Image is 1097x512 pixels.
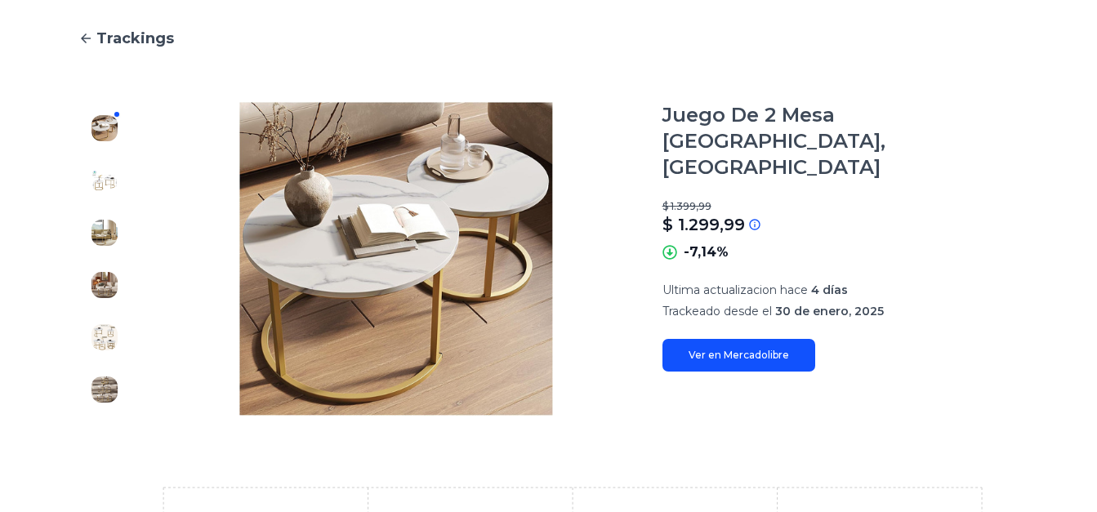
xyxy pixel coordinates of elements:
[91,376,118,403] img: Juego De 2 Mesa De Centro Para Sala, Mesa De Centro Redonda
[662,304,772,318] span: Trackeado desde el
[91,167,118,194] img: Juego De 2 Mesa De Centro Para Sala, Mesa De Centro Redonda
[775,304,884,318] span: 30 de enero, 2025
[91,220,118,246] img: Juego De 2 Mesa De Centro Para Sala, Mesa De Centro Redonda
[91,324,118,350] img: Juego De 2 Mesa De Centro Para Sala, Mesa De Centro Redonda
[662,102,1019,180] h1: Juego De 2 Mesa [GEOGRAPHIC_DATA], [GEOGRAPHIC_DATA]
[91,272,118,298] img: Juego De 2 Mesa De Centro Para Sala, Mesa De Centro Redonda
[811,283,848,297] span: 4 días
[96,27,174,50] span: Trackings
[91,115,118,141] img: Juego De 2 Mesa De Centro Para Sala, Mesa De Centro Redonda
[662,200,1019,213] p: $ 1.399,99
[78,27,1019,50] a: Trackings
[662,283,808,297] span: Ultima actualizacion hace
[662,213,745,236] p: $ 1.299,99
[684,243,729,262] p: -7,14%
[662,339,815,372] a: Ver en Mercadolibre
[163,102,630,416] img: Juego De 2 Mesa De Centro Para Sala, Mesa De Centro Redonda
